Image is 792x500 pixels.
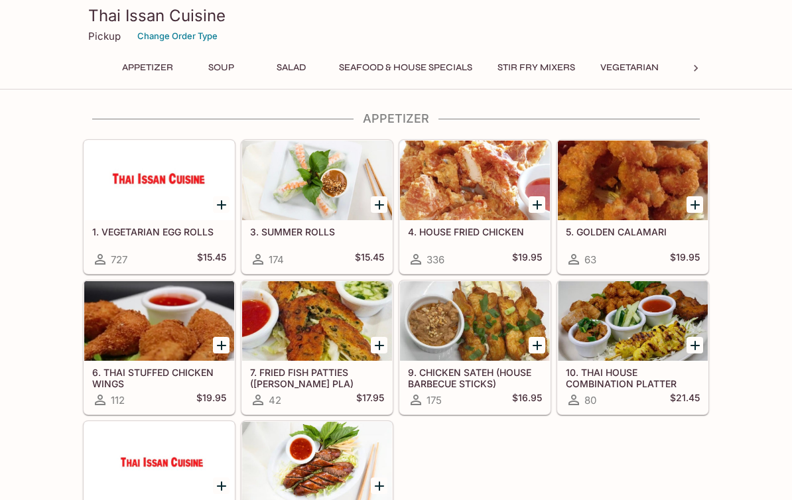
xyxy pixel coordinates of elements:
[427,253,444,266] span: 336
[191,58,251,77] button: Soup
[371,477,387,494] button: Add 12. THAI SAUSAGE
[371,196,387,213] button: Add 3. SUMMER ROLLS
[84,281,235,414] a: 6. THAI STUFFED CHICKEN WINGS112$19.95
[593,58,666,77] button: Vegetarian
[241,281,393,414] a: 7. FRIED FISH PATTIES ([PERSON_NAME] PLA)42$17.95
[84,281,234,361] div: 6. THAI STUFFED CHICKEN WINGS
[250,367,384,389] h5: 7. FRIED FISH PATTIES ([PERSON_NAME] PLA)
[196,392,226,408] h5: $19.95
[332,58,480,77] button: Seafood & House Specials
[88,5,704,26] h3: Thai Issan Cuisine
[92,367,226,389] h5: 6. THAI STUFFED CHICKEN WINGS
[512,392,542,408] h5: $16.95
[213,477,230,494] button: Add 11. THAI FRIED SHRIMP ROLL
[687,337,703,353] button: Add 10. THAI HOUSE COMBINATION PLATTER
[490,58,582,77] button: Stir Fry Mixers
[512,251,542,267] h5: $19.95
[399,140,551,274] a: 4. HOUSE FRIED CHICKEN336$19.95
[83,111,709,126] h4: Appetizer
[566,226,700,237] h5: 5. GOLDEN CALAMARI
[584,253,596,266] span: 63
[400,141,550,220] div: 4. HOUSE FRIED CHICKEN
[670,251,700,267] h5: $19.95
[584,394,596,406] span: 80
[241,140,393,274] a: 3. SUMMER ROLLS174$15.45
[92,226,226,237] h5: 1. VEGETARIAN EGG ROLLS
[400,281,550,361] div: 9. CHICKEN SATEH (HOUSE BARBECUE STICKS)
[197,251,226,267] h5: $15.45
[529,196,545,213] button: Add 4. HOUSE FRIED CHICKEN
[529,337,545,353] button: Add 9. CHICKEN SATEH (HOUSE BARBECUE STICKS)
[677,58,736,77] button: Noodles
[269,394,281,406] span: 42
[213,337,230,353] button: Add 6. THAI STUFFED CHICKEN WINGS
[213,196,230,213] button: Add 1. VEGETARIAN EGG ROLLS
[269,253,284,266] span: 174
[557,281,708,414] a: 10. THAI HOUSE COMBINATION PLATTER80$21.45
[399,281,551,414] a: 9. CHICKEN SATEH (HOUSE BARBECUE STICKS)175$16.95
[111,253,127,266] span: 727
[355,251,384,267] h5: $15.45
[250,226,384,237] h5: 3. SUMMER ROLLS
[111,394,125,406] span: 112
[356,392,384,408] h5: $17.95
[557,140,708,274] a: 5. GOLDEN CALAMARI63$19.95
[427,394,442,406] span: 175
[566,367,700,389] h5: 10. THAI HOUSE COMBINATION PLATTER
[242,141,392,220] div: 3. SUMMER ROLLS
[84,140,235,274] a: 1. VEGETARIAN EGG ROLLS727$15.45
[84,141,234,220] div: 1. VEGETARIAN EGG ROLLS
[88,30,121,42] p: Pickup
[558,281,708,361] div: 10. THAI HOUSE COMBINATION PLATTER
[670,392,700,408] h5: $21.45
[371,337,387,353] button: Add 7. FRIED FISH PATTIES (TOD MUN PLA)
[408,367,542,389] h5: 9. CHICKEN SATEH (HOUSE BARBECUE STICKS)
[687,196,703,213] button: Add 5. GOLDEN CALAMARI
[131,26,224,46] button: Change Order Type
[115,58,180,77] button: Appetizer
[261,58,321,77] button: Salad
[408,226,542,237] h5: 4. HOUSE FRIED CHICKEN
[558,141,708,220] div: 5. GOLDEN CALAMARI
[242,281,392,361] div: 7. FRIED FISH PATTIES (TOD MUN PLA)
